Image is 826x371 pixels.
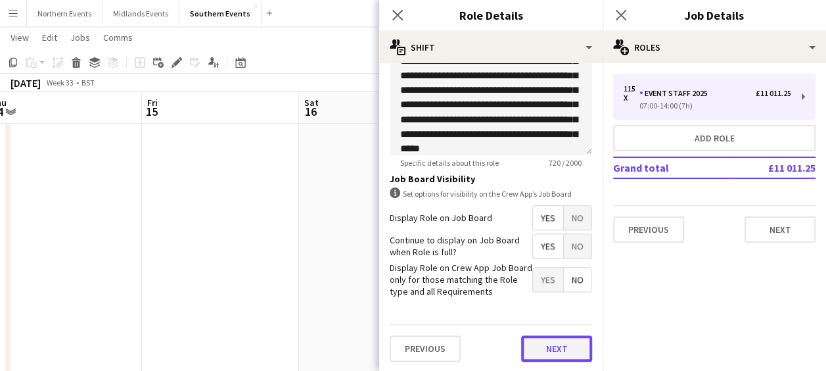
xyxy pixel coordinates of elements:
span: 15 [145,104,158,119]
div: Set options for visibility on the Crew App’s Job Board [390,187,592,200]
td: £11 011.25 [733,157,815,178]
button: Previous [390,335,461,362]
button: Northern Events [27,1,103,26]
div: [DATE] [11,76,41,89]
button: Next [745,216,815,243]
span: Comms [103,32,133,43]
a: Comms [98,29,138,46]
span: 16 [302,104,319,119]
label: Display Role on Job Board [390,212,492,224]
span: Yes [533,234,563,258]
div: BST [81,78,95,87]
div: Roles [603,32,826,63]
span: Yes [533,268,563,291]
span: No [564,234,591,258]
a: View [5,29,34,46]
span: Yes [533,206,563,230]
label: Display Role on Crew App Job Board only for those matching the Role type and all Requirements [390,262,532,298]
span: Specific details about this role [390,158,509,168]
button: Southern Events [179,1,262,26]
div: 115 x [624,84,639,103]
span: 720 / 2000 [538,158,592,168]
span: Fri [147,97,158,109]
a: Jobs [65,29,95,46]
h3: Job Details [603,7,826,24]
h3: Role Details [379,7,603,24]
span: Jobs [70,32,90,43]
div: Shift [379,32,603,63]
button: Add role [613,125,815,151]
td: Grand total [613,157,733,178]
button: Midlands Events [103,1,179,26]
div: Event Staff 2025 [639,89,713,98]
span: Week 33 [43,78,76,87]
span: No [564,268,591,291]
h3: Job Board Visibility [390,173,592,185]
div: £11 011.25 [756,89,791,98]
a: Edit [37,29,62,46]
label: Continue to display on Job Board when Role is full? [390,234,532,258]
span: Sat [304,97,319,109]
span: No [564,206,591,230]
span: View [11,32,29,43]
button: Previous [613,216,684,243]
span: Edit [42,32,57,43]
div: 07:00-14:00 (7h) [624,103,791,109]
button: Next [521,335,592,362]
